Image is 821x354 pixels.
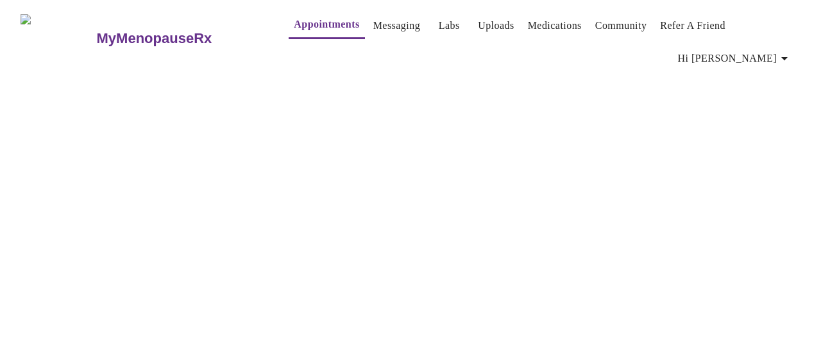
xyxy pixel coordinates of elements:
[473,13,520,39] button: Uploads
[655,13,731,39] button: Refer a Friend
[428,13,470,39] button: Labs
[673,46,797,71] button: Hi [PERSON_NAME]
[439,17,460,35] a: Labs
[523,13,587,39] button: Medications
[21,14,95,62] img: MyMenopauseRx Logo
[678,49,792,67] span: Hi [PERSON_NAME]
[660,17,725,35] a: Refer a Friend
[528,17,582,35] a: Medications
[590,13,652,39] button: Community
[289,12,364,39] button: Appointments
[95,16,263,61] a: MyMenopauseRx
[368,13,425,39] button: Messaging
[97,30,212,47] h3: MyMenopauseRx
[294,15,359,33] a: Appointments
[478,17,514,35] a: Uploads
[595,17,647,35] a: Community
[373,17,420,35] a: Messaging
